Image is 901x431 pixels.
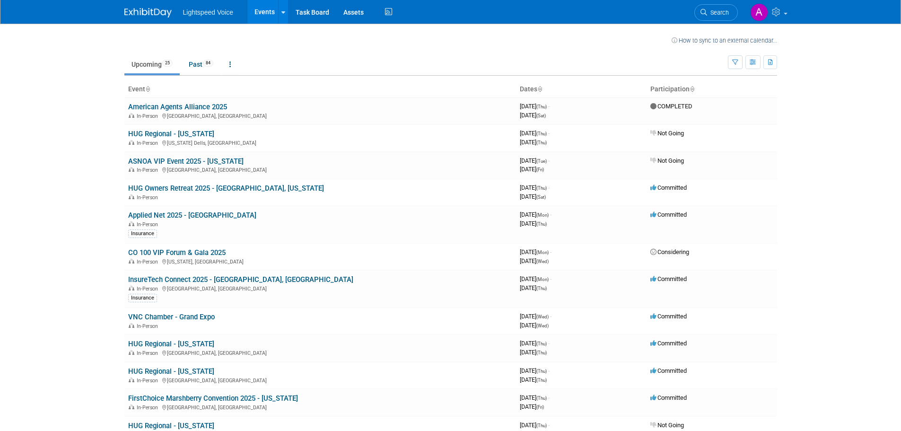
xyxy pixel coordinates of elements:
[536,423,547,428] span: (Thu)
[129,167,134,172] img: In-Person Event
[548,130,550,137] span: -
[128,367,214,376] a: HUG Regional - [US_STATE]
[137,259,161,265] span: In-Person
[520,394,550,401] span: [DATE]
[128,284,512,292] div: [GEOGRAPHIC_DATA], [GEOGRAPHIC_DATA]
[129,323,134,328] img: In-Person Event
[548,422,550,429] span: -
[647,81,777,97] th: Participation
[690,85,694,93] a: Sort by Participation Type
[536,323,549,328] span: (Wed)
[128,376,512,384] div: [GEOGRAPHIC_DATA], [GEOGRAPHIC_DATA]
[548,340,550,347] span: -
[650,130,684,137] span: Not Going
[520,376,547,383] span: [DATE]
[137,113,161,119] span: In-Person
[129,194,134,199] img: In-Person Event
[203,60,213,67] span: 84
[536,350,547,355] span: (Thu)
[536,341,547,346] span: (Thu)
[128,403,512,411] div: [GEOGRAPHIC_DATA], [GEOGRAPHIC_DATA]
[520,422,550,429] span: [DATE]
[520,157,550,164] span: [DATE]
[137,167,161,173] span: In-Person
[128,257,512,265] div: [US_STATE], [GEOGRAPHIC_DATA]
[650,157,684,164] span: Not Going
[137,221,161,228] span: In-Person
[536,405,544,410] span: (Fri)
[536,396,547,401] span: (Thu)
[520,403,544,410] span: [DATE]
[128,394,298,403] a: FirstChoice Marshberry Convention 2025 - [US_STATE]
[129,350,134,355] img: In-Person Event
[520,284,547,291] span: [DATE]
[536,286,547,291] span: (Thu)
[694,4,738,21] a: Search
[536,158,547,164] span: (Tue)
[129,405,134,409] img: In-Person Event
[129,378,134,382] img: In-Person Event
[672,37,777,44] a: How to sync to an external calendar...
[137,194,161,201] span: In-Person
[750,3,768,21] img: Andrew Chlebina
[520,340,550,347] span: [DATE]
[145,85,150,93] a: Sort by Event Name
[650,313,687,320] span: Committed
[137,323,161,329] span: In-Person
[124,55,180,73] a: Upcoming25
[137,350,161,356] span: In-Person
[536,194,546,200] span: (Sat)
[550,313,551,320] span: -
[129,221,134,226] img: In-Person Event
[536,140,547,145] span: (Thu)
[520,257,549,264] span: [DATE]
[548,394,550,401] span: -
[520,193,546,200] span: [DATE]
[128,103,227,111] a: American Agents Alliance 2025
[520,103,550,110] span: [DATE]
[650,394,687,401] span: Committed
[520,130,550,137] span: [DATE]
[536,259,549,264] span: (Wed)
[548,184,550,191] span: -
[550,211,551,218] span: -
[128,130,214,138] a: HUG Regional - [US_STATE]
[128,139,512,146] div: [US_STATE] Dells, [GEOGRAPHIC_DATA]
[128,275,353,284] a: InsureTech Connect 2025 - [GEOGRAPHIC_DATA], [GEOGRAPHIC_DATA]
[128,349,512,356] div: [GEOGRAPHIC_DATA], [GEOGRAPHIC_DATA]
[128,313,215,321] a: VNC Chamber - Grand Expo
[137,378,161,384] span: In-Person
[128,166,512,173] div: [GEOGRAPHIC_DATA], [GEOGRAPHIC_DATA]
[520,211,551,218] span: [DATE]
[520,349,547,356] span: [DATE]
[128,340,214,348] a: HUG Regional - [US_STATE]
[536,185,547,191] span: (Thu)
[650,184,687,191] span: Committed
[183,9,234,16] span: Lightspeed Voice
[137,405,161,411] span: In-Person
[536,221,547,227] span: (Thu)
[128,211,256,220] a: Applied Net 2025 - [GEOGRAPHIC_DATA]
[550,248,551,255] span: -
[520,166,544,173] span: [DATE]
[182,55,220,73] a: Past84
[128,184,324,193] a: HUG Owners Retreat 2025 - [GEOGRAPHIC_DATA], [US_STATE]
[520,184,550,191] span: [DATE]
[536,104,547,109] span: (Thu)
[128,294,157,302] div: Insurance
[650,340,687,347] span: Committed
[548,157,550,164] span: -
[520,248,551,255] span: [DATE]
[129,259,134,264] img: In-Person Event
[520,139,547,146] span: [DATE]
[536,277,549,282] span: (Mon)
[128,157,244,166] a: ASNOA VIP Event 2025 - [US_STATE]
[516,81,647,97] th: Dates
[520,322,549,329] span: [DATE]
[520,367,550,374] span: [DATE]
[536,250,549,255] span: (Mon)
[162,60,173,67] span: 25
[520,275,551,282] span: [DATE]
[536,212,549,218] span: (Mon)
[536,167,544,172] span: (Fri)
